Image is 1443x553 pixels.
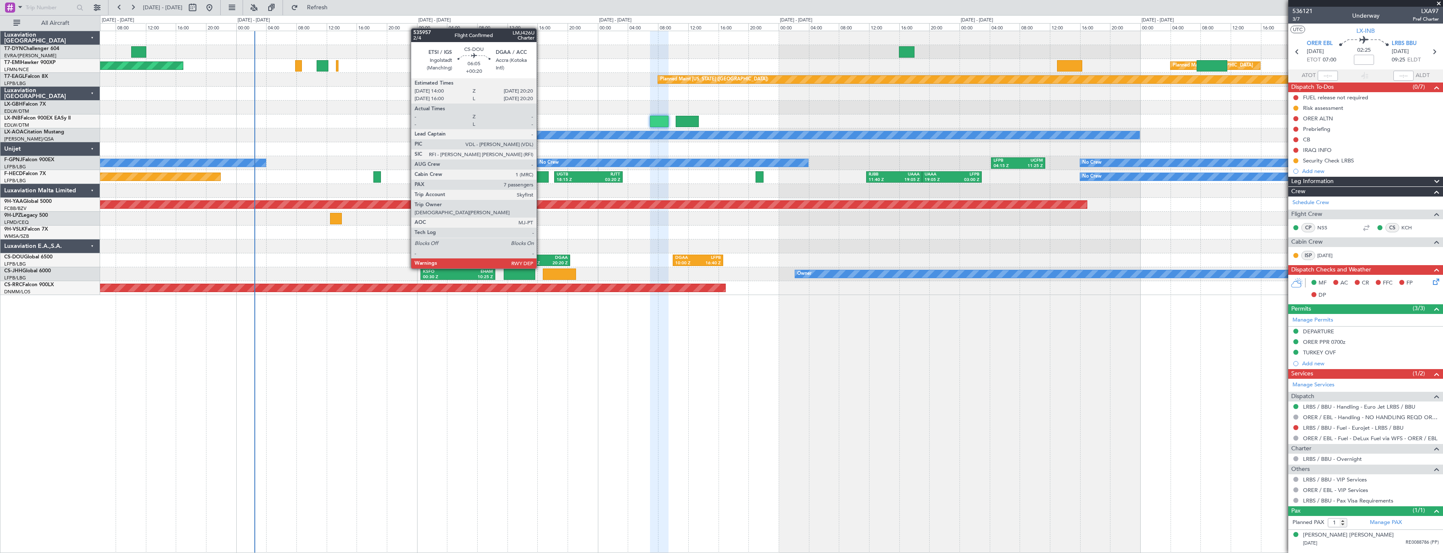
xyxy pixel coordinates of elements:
[1231,23,1261,31] div: 12:00
[287,1,338,14] button: Refresh
[4,171,46,176] a: F-HECDFalcon 7X
[658,23,688,31] div: 08:00
[4,102,46,107] a: LX-GBHFalcon 7X
[1323,56,1336,64] span: 07:00
[628,23,658,31] div: 04:00
[4,178,26,184] a: LFPB/LBG
[568,23,598,31] div: 20:00
[1303,487,1368,494] a: ORER / EBL - VIP Services
[1392,48,1409,56] span: [DATE]
[206,23,236,31] div: 20:00
[1303,497,1393,504] a: LRBS / BBU - Pax Visa Requirements
[4,289,30,295] a: DNMM/LOS
[1292,316,1333,324] a: Manage Permits
[1383,279,1393,287] span: FFC
[4,122,29,128] a: EDLW/DTM
[1291,444,1311,454] span: Charter
[4,219,29,226] a: LFMD/CEQ
[1290,26,1305,33] button: UTC
[1302,360,1439,367] div: Add new
[4,116,21,121] span: LX-INB
[698,255,721,261] div: LFPB
[26,1,74,14] input: Trip Number
[4,46,23,51] span: T7-DYN
[1303,136,1310,143] div: CB
[990,23,1020,31] div: 04:00
[1392,40,1417,48] span: LRBS BBU
[1291,369,1313,379] span: Services
[1303,455,1362,463] a: LRBS / BBU - Overnight
[4,282,54,287] a: CS-RRCFalcon 900LX
[4,136,54,142] a: [PERSON_NAME]/QSA
[1303,424,1403,431] a: LRBS / BBU - Fuel - Eurojet - LRBS / BBU
[1171,23,1201,31] div: 04:00
[1173,59,1253,72] div: Planned Maint [GEOGRAPHIC_DATA]
[458,274,493,280] div: 10:25 Z
[4,261,26,267] a: LFPB/LBG
[1082,170,1102,183] div: No Crew
[4,74,25,79] span: T7-EAGL
[4,269,51,274] a: CS-JHHGlobal 6000
[688,23,719,31] div: 12:00
[4,227,48,232] a: 9H-VSLKFalcon 7X
[1303,349,1336,356] div: TURKEY OVF
[116,23,146,31] div: 08:00
[1291,392,1314,401] span: Dispatch
[1303,125,1330,133] div: Prebriefing
[797,268,811,280] div: Owner
[300,5,335,11] span: Refresh
[994,163,1018,169] div: 04:15 Z
[1303,531,1394,540] div: [PERSON_NAME] [PERSON_NAME]
[1303,104,1343,112] div: Risk assessment
[4,116,71,121] a: LX-INBFalcon 900EX EASy II
[557,177,589,183] div: 18:15 Z
[598,23,628,31] div: 00:00
[1292,381,1335,389] a: Manage Services
[1303,94,1368,101] div: FUEL release not required
[477,23,507,31] div: 08:00
[1340,279,1348,287] span: AC
[387,23,417,31] div: 20:00
[423,269,458,275] div: KSFO
[1352,11,1380,20] div: Underway
[4,269,22,274] span: CS-JHH
[143,4,182,11] span: [DATE] - [DATE]
[1291,465,1310,474] span: Others
[1406,279,1413,287] span: FP
[1303,146,1332,154] div: IRAQ INFO
[660,73,768,86] div: Planned Maint [US_STATE] ([GEOGRAPHIC_DATA])
[1140,23,1171,31] div: 00:00
[1302,72,1316,80] span: ATOT
[296,23,327,31] div: 08:00
[1261,23,1291,31] div: 16:00
[1303,157,1354,164] div: Security Check LRBS
[1319,291,1326,300] span: DP
[238,17,270,24] div: [DATE] - [DATE]
[1413,16,1439,23] span: Pref Charter
[1291,177,1334,186] span: Leg Information
[1362,279,1369,287] span: CR
[961,17,993,24] div: [DATE] - [DATE]
[1291,506,1300,516] span: Pax
[1317,224,1336,231] a: NSS
[1413,7,1439,16] span: LXA97
[4,233,29,239] a: WMSA/SZB
[423,274,458,280] div: 00:30 Z
[539,157,559,169] div: No Crew
[1303,338,1345,346] div: ORER PPR 0700z
[1292,16,1313,23] span: 3/7
[557,172,589,178] div: UGTB
[4,213,21,218] span: 9H-LPZ
[1301,223,1315,232] div: CP
[4,227,25,232] span: 9H-VSLK
[4,282,22,287] span: CS-RRC
[780,17,812,24] div: [DATE] - [DATE]
[894,177,920,183] div: 19:05 Z
[1303,403,1415,410] a: LRBS / BBU - Handling - Euro Jet LRBS / BBU
[1407,56,1421,64] span: ELDT
[925,172,952,178] div: UAAA
[4,213,48,218] a: 9H-LPZLegacy 500
[4,255,53,260] a: CS-DOUGlobal 6500
[994,158,1018,164] div: LFPB
[546,255,568,261] div: DGAA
